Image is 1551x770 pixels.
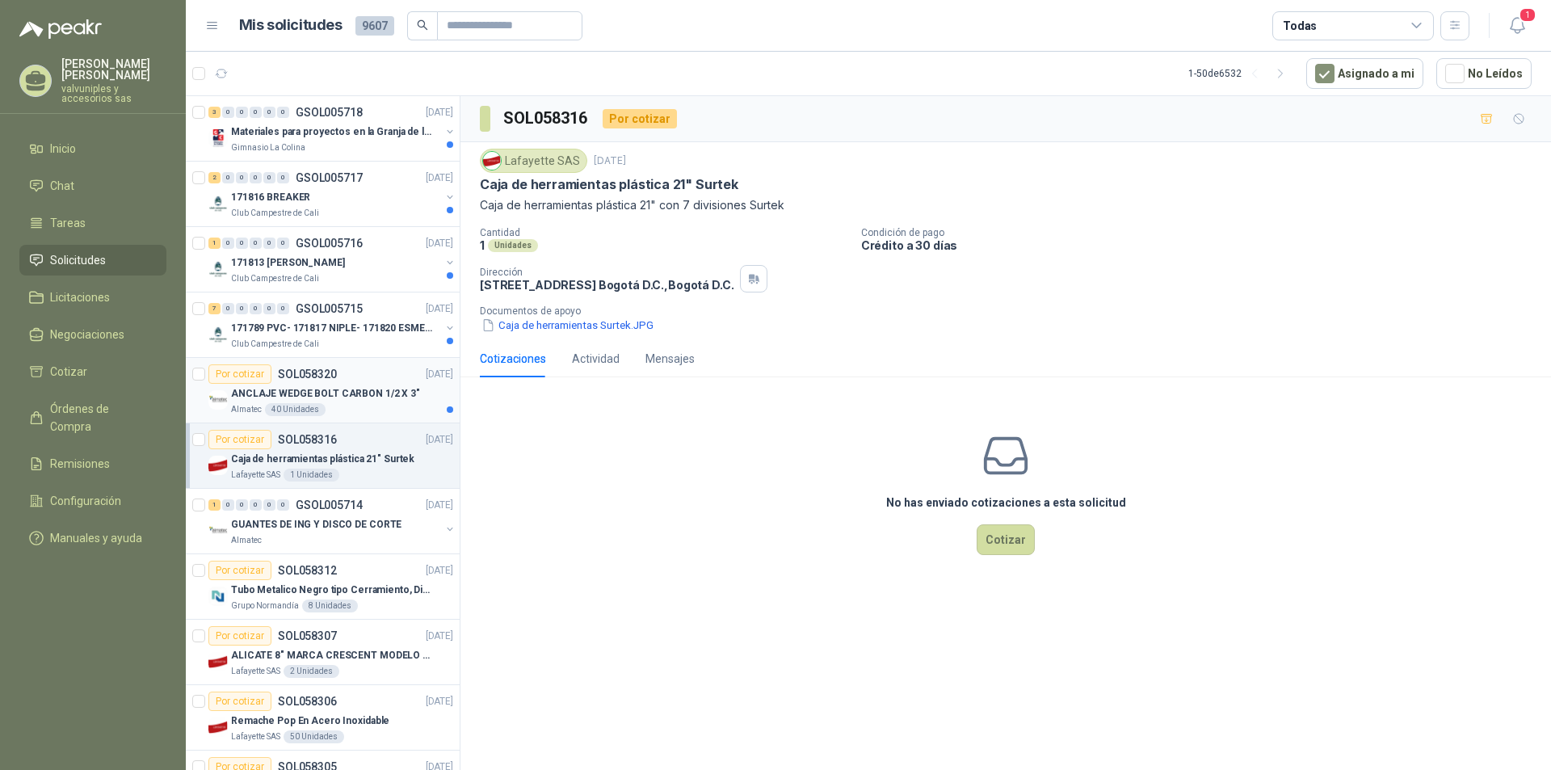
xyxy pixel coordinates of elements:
[208,234,456,285] a: 1 0 0 0 0 0 GSOL005716[DATE] Company Logo171813 [PERSON_NAME]Club Campestre de Cali
[1306,58,1423,89] button: Asignado a mi
[284,469,339,482] div: 1 Unidades
[208,495,456,547] a: 1 0 0 0 0 0 GSOL005714[DATE] Company LogoGUANTES DE ING Y DISCO DE CORTEAlmatec
[355,16,394,36] span: 9607
[19,208,166,238] a: Tareas
[231,321,432,336] p: 171789 PVC- 171817 NIPLE- 171820 ESMERIL
[50,492,121,510] span: Configuración
[19,486,166,516] a: Configuración
[426,236,453,251] p: [DATE]
[263,303,275,314] div: 0
[231,730,280,743] p: Lafayette SAS
[19,448,166,479] a: Remisiones
[231,600,299,612] p: Grupo Normandía
[208,456,228,475] img: Company Logo
[572,350,620,368] div: Actividad
[231,452,414,467] p: Caja de herramientas plástica 21" Surtek
[1188,61,1293,86] div: 1 - 50 de 6532
[426,498,453,513] p: [DATE]
[208,325,228,344] img: Company Logo
[1503,11,1532,40] button: 1
[480,196,1532,214] p: Caja de herramientas plástica 21" con 7 divisiones Surtek
[231,713,389,729] p: Remache Pop En Acero Inoxidable
[277,238,289,249] div: 0
[236,238,248,249] div: 0
[480,305,1545,317] p: Documentos de apoyo
[231,272,319,285] p: Club Campestre de Cali
[231,583,432,598] p: Tubo Metalico Negro tipo Cerramiento, Diametro 1-1/2", Espesor 2mm, Longitud 6m
[222,238,234,249] div: 0
[208,259,228,279] img: Company Logo
[250,499,262,511] div: 0
[208,103,456,154] a: 3 0 0 0 0 0 GSOL005718[DATE] Company LogoMateriales para proyectos en la Granja de la UIGimnasio ...
[480,227,848,238] p: Cantidad
[236,499,248,511] div: 0
[222,499,234,511] div: 0
[208,430,271,449] div: Por cotizar
[296,238,363,249] p: GSOL005716
[208,390,228,410] img: Company Logo
[231,190,310,205] p: 171816 BREAKER
[50,529,142,547] span: Manuales y ayuda
[19,319,166,350] a: Negociaciones
[250,107,262,118] div: 0
[231,255,345,271] p: 171813 [PERSON_NAME]
[19,19,102,39] img: Logo peakr
[480,238,485,252] p: 1
[250,238,262,249] div: 0
[263,172,275,183] div: 0
[278,696,337,707] p: SOL058306
[1519,7,1536,23] span: 1
[50,288,110,306] span: Licitaciones
[426,301,453,317] p: [DATE]
[426,367,453,382] p: [DATE]
[426,170,453,186] p: [DATE]
[426,629,453,644] p: [DATE]
[231,665,280,678] p: Lafayette SAS
[480,278,733,292] p: [STREET_ADDRESS] Bogotá D.C. , Bogotá D.C.
[480,267,733,278] p: Dirección
[417,19,428,31] span: search
[50,455,110,473] span: Remisiones
[231,338,319,351] p: Club Campestre de Cali
[186,685,460,751] a: Por cotizarSOL058306[DATE] Company LogoRemache Pop En Acero InoxidableLafayette SAS50 Unidades
[208,107,221,118] div: 3
[19,393,166,442] a: Órdenes de Compra
[1283,17,1317,35] div: Todas
[208,238,221,249] div: 1
[231,141,305,154] p: Gimnasio La Colina
[208,521,228,541] img: Company Logo
[250,172,262,183] div: 0
[1436,58,1532,89] button: No Leídos
[236,172,248,183] div: 0
[208,194,228,213] img: Company Logo
[296,107,363,118] p: GSOL005718
[222,303,234,314] div: 0
[186,620,460,685] a: Por cotizarSOL058307[DATE] Company LogoALICATE 8" MARCA CRESCENT MODELO 38008tvLafayette SAS2 Uni...
[50,251,106,269] span: Solicitudes
[480,350,546,368] div: Cotizaciones
[208,692,271,711] div: Por cotizar
[50,177,74,195] span: Chat
[19,170,166,201] a: Chat
[208,561,271,580] div: Por cotizar
[19,133,166,164] a: Inicio
[278,368,337,380] p: SOL058320
[208,499,221,511] div: 1
[250,303,262,314] div: 0
[208,172,221,183] div: 2
[284,665,339,678] div: 2 Unidades
[278,565,337,576] p: SOL058312
[594,154,626,169] p: [DATE]
[603,109,677,128] div: Por cotizar
[861,227,1545,238] p: Condición de pago
[236,107,248,118] div: 0
[222,172,234,183] div: 0
[19,282,166,313] a: Licitaciones
[265,403,326,416] div: 40 Unidades
[61,84,166,103] p: valvuniples y accesorios sas
[426,563,453,579] p: [DATE]
[231,403,262,416] p: Almatec
[231,124,432,140] p: Materiales para proyectos en la Granja de la UI
[208,299,456,351] a: 7 0 0 0 0 0 GSOL005715[DATE] Company Logo171789 PVC- 171817 NIPLE- 171820 ESMERILClub Campestre d...
[296,303,363,314] p: GSOL005715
